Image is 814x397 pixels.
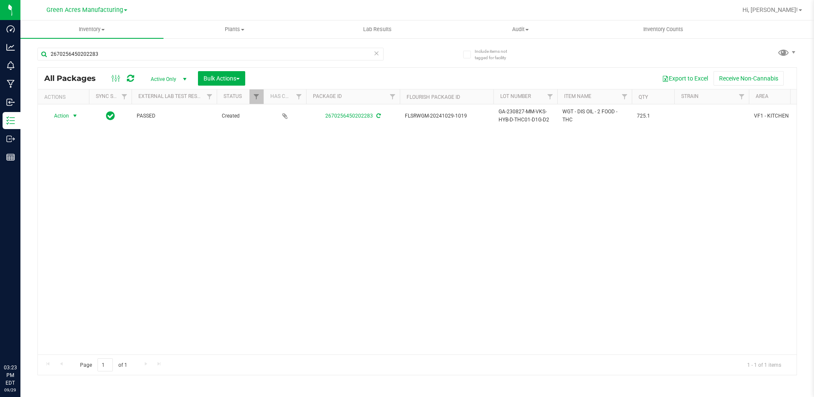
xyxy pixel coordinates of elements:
span: Page of 1 [73,358,134,371]
div: Actions [44,94,86,100]
a: Plants [163,20,307,38]
inline-svg: Reports [6,153,15,161]
span: Action [46,110,69,122]
button: Bulk Actions [198,71,245,86]
p: 03:23 PM EDT [4,364,17,387]
span: Lab Results [352,26,403,33]
span: 1 - 1 of 1 items [740,358,788,371]
a: Filter [618,89,632,104]
inline-svg: Inventory [6,116,15,125]
a: Filter [249,89,264,104]
span: Clear [374,48,380,59]
iframe: Resource center unread badge [25,328,35,338]
span: In Sync [106,110,115,122]
p: 09/29 [4,387,17,393]
a: Audit [449,20,592,38]
span: GA-230827-MM-VKS-HYB-D-THC01-D1G-D2 [499,108,552,124]
span: All Packages [44,74,104,83]
a: Filter [386,89,400,104]
a: Strain [681,93,699,99]
a: Sync Status [96,93,129,99]
a: External Lab Test Result [138,93,205,99]
input: Search Package ID, Item Name, SKU, Lot or Part Number... [37,48,384,60]
input: 1 [97,358,113,371]
a: Filter [203,89,217,104]
inline-svg: Analytics [6,43,15,52]
a: Inventory Counts [592,20,735,38]
a: Flourish Package ID [407,94,460,100]
a: Filter [735,89,749,104]
a: Status [224,93,242,99]
span: VF1 - KITCHEN [754,112,808,120]
span: Bulk Actions [203,75,240,82]
span: FLSRWGM-20241029-1019 [405,112,488,120]
span: Created [222,112,258,120]
span: Sync from Compliance System [375,113,381,119]
a: Item Name [564,93,591,99]
inline-svg: Manufacturing [6,80,15,88]
span: WGT - DIS OIL - 2 FOOD - THC [562,108,627,124]
span: Inventory Counts [632,26,695,33]
span: Hi, [PERSON_NAME]! [742,6,798,13]
a: Lab Results [306,20,449,38]
a: 2670256450202283 [325,113,373,119]
a: Filter [292,89,306,104]
iframe: Resource center [9,329,34,354]
span: Plants [164,26,306,33]
inline-svg: Outbound [6,135,15,143]
span: select [70,110,80,122]
span: Include items not tagged for facility [475,48,517,61]
a: Area [756,93,768,99]
a: Filter [543,89,557,104]
a: Inventory [20,20,163,38]
a: Package ID [313,93,342,99]
button: Receive Non-Cannabis [714,71,784,86]
button: Export to Excel [656,71,714,86]
inline-svg: Inbound [6,98,15,106]
span: Audit [450,26,592,33]
span: Inventory [20,26,163,33]
a: Qty [639,94,648,100]
span: PASSED [137,112,212,120]
th: Has COA [264,89,306,104]
inline-svg: Dashboard [6,25,15,33]
a: Lot Number [500,93,531,99]
span: Green Acres Manufacturing [46,6,123,14]
a: Filter [118,89,132,104]
inline-svg: Monitoring [6,61,15,70]
span: 725.1 [637,112,669,120]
